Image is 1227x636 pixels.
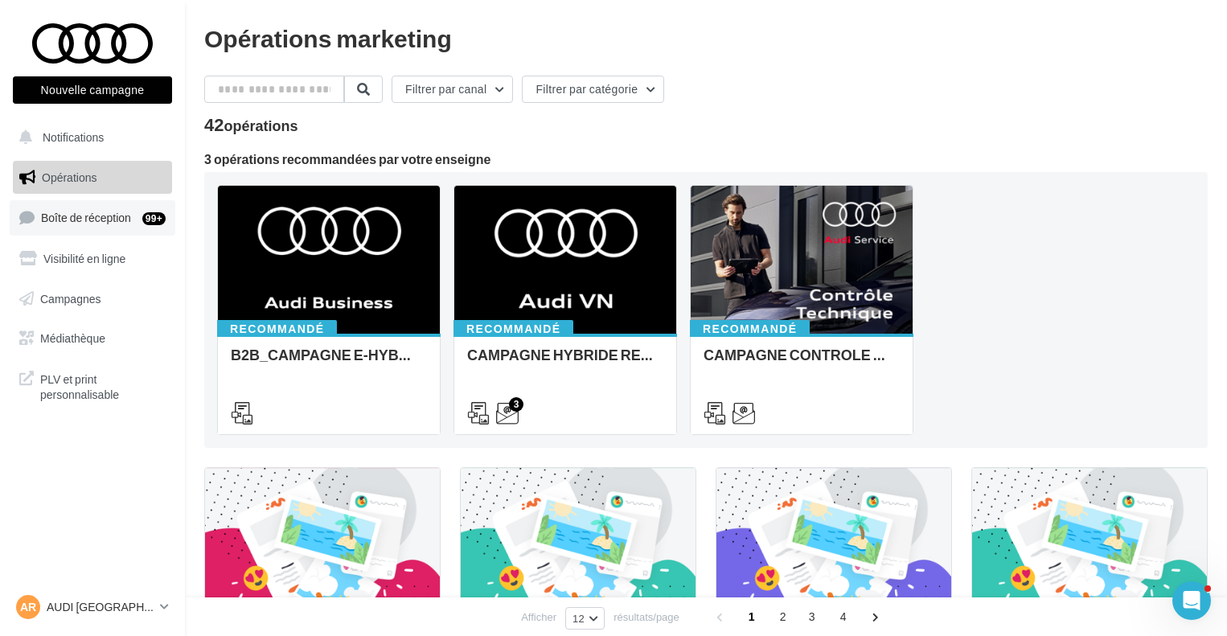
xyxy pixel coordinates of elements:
button: Filtrer par canal [392,76,513,103]
span: Notifications [43,130,104,144]
span: 1 [739,604,765,630]
a: Campagnes [10,282,175,316]
a: AR AUDI [GEOGRAPHIC_DATA] [13,592,172,622]
div: Recommandé [690,320,810,338]
div: Recommandé [453,320,573,338]
div: 99+ [142,212,166,225]
span: Médiathèque [40,331,105,345]
span: 4 [831,604,856,630]
span: Afficher [521,609,556,625]
span: 2 [770,604,796,630]
a: Opérations [10,161,175,195]
a: Visibilité en ligne [10,242,175,276]
span: Visibilité en ligne [43,252,125,265]
span: AR [20,599,36,615]
span: PLV et print personnalisable [40,368,166,403]
span: Campagnes [40,291,101,305]
span: 12 [572,612,585,625]
span: Opérations [42,170,96,184]
a: Boîte de réception99+ [10,200,175,235]
span: Boîte de réception [41,211,131,224]
div: 3 [509,397,523,412]
a: PLV et print personnalisable [10,362,175,409]
button: Notifications [10,121,169,154]
div: B2B_CAMPAGNE E-HYBRID OCTOBRE [231,347,427,379]
span: résultats/page [613,609,679,625]
span: 3 [799,604,825,630]
div: CAMPAGNE HYBRIDE RECHARGEABLE [467,347,663,379]
div: CAMPAGNE CONTROLE TECHNIQUE 25€ OCTOBRE [704,347,900,379]
div: opérations [224,118,298,133]
div: Recommandé [217,320,337,338]
div: 42 [204,116,298,133]
button: 12 [565,607,605,630]
iframe: Intercom live chat [1172,581,1211,620]
div: 3 opérations recommandées par votre enseigne [204,153,1208,166]
a: Médiathèque [10,322,175,355]
p: AUDI [GEOGRAPHIC_DATA] [47,599,154,615]
div: Opérations marketing [204,26,1208,50]
button: Nouvelle campagne [13,76,172,104]
button: Filtrer par catégorie [522,76,664,103]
